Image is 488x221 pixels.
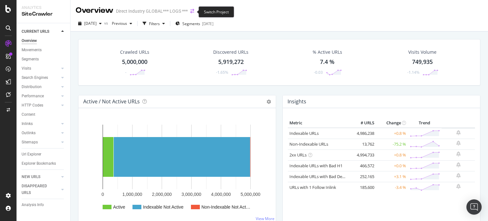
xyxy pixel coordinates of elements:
[408,49,437,55] div: Visits Volume
[113,204,125,210] text: Active
[22,121,33,127] div: Inlinks
[22,65,31,72] div: Visits
[407,70,419,75] div: -1.14%
[22,111,35,118] div: Content
[22,56,39,63] div: Segments
[456,130,461,135] div: bell-plus
[376,118,408,128] th: Change
[201,204,250,210] text: Non-Indexable Not Act…
[22,202,44,208] div: Analysis Info
[314,70,323,75] div: -0.03
[288,118,350,128] th: Metric
[22,139,38,146] div: Sitemaps
[350,182,376,193] td: 185,600
[267,100,271,104] i: Options
[182,21,200,26] span: Segments
[22,28,49,35] div: CURRENT URLS
[211,192,231,197] text: 4,000,000
[76,5,113,16] div: Overview
[289,163,342,169] a: Indexable URLs with Bad H1
[116,8,188,14] div: Direct Industry GLOBAL*** LOGS ***
[456,141,461,146] div: bell-plus
[120,49,149,55] div: Crawled URLs
[350,160,376,171] td: 466,572
[289,152,307,158] a: 2xx URLs
[408,118,442,128] th: Trend
[22,183,59,196] a: DISAPPEARED URLS
[241,192,260,197] text: 5,000,000
[181,192,201,197] text: 3,000,000
[376,139,408,149] td: -75.2 %
[22,111,66,118] a: Content
[22,160,66,167] a: Explorer Bookmarks
[320,58,335,66] div: 7.4 %
[22,38,37,44] div: Overview
[22,93,59,100] a: Performance
[289,174,359,179] a: Indexable URLs with Bad Description
[22,183,54,196] div: DISAPPEARED URLS
[376,171,408,182] td: +3.1 %
[83,97,140,106] h4: Active / Not Active URLs
[149,21,160,26] div: Filters
[125,70,126,75] div: -
[216,70,228,75] div: -1.65%
[376,128,408,139] td: +0.8 %
[22,102,43,109] div: HTTP Codes
[190,9,194,13] div: arrow-right-arrow-left
[22,74,48,81] div: Search Engines
[376,160,408,171] td: +0.0 %
[289,130,319,136] a: Indexable URLs
[350,128,376,139] td: 4,986,238
[22,38,66,44] a: Overview
[22,121,59,127] a: Inlinks
[289,184,336,190] a: URLs with 1 Follow Inlink
[84,118,268,218] svg: A chart.
[152,192,172,197] text: 2,000,000
[22,160,56,167] div: Explorer Bookmarks
[22,65,59,72] a: Visits
[122,58,147,66] div: 5,000,000
[22,56,66,63] a: Segments
[456,151,461,156] div: bell-plus
[376,182,408,193] td: -3.4 %
[289,141,328,147] a: Non-Indexable URLs
[22,202,66,208] a: Analysis Info
[350,139,376,149] td: 13,762
[456,173,461,178] div: bell-plus
[109,18,135,29] button: Previous
[102,192,104,197] text: 0
[22,130,36,136] div: Outlinks
[173,18,216,29] button: Segments[DATE]
[22,130,59,136] a: Outlinks
[313,49,342,55] div: % Active URLs
[76,18,104,29] button: [DATE]
[22,47,42,53] div: Movements
[22,5,65,10] div: Analytics
[22,151,66,158] a: Url Explorer
[22,151,41,158] div: Url Explorer
[22,174,59,180] a: NEW URLS
[213,49,248,55] div: Discovered URLs
[350,171,376,182] td: 252,165
[202,21,213,26] div: [DATE]
[22,28,59,35] a: CURRENT URLS
[350,118,376,128] th: # URLS
[288,97,306,106] h4: Insights
[122,192,142,197] text: 1,000,000
[466,199,482,215] div: Open Intercom Messenger
[22,93,44,100] div: Performance
[22,84,59,90] a: Distribution
[22,174,40,180] div: NEW URLS
[22,10,65,18] div: SiteCrawler
[104,20,109,26] span: vs
[456,162,461,167] div: bell-plus
[22,47,66,53] a: Movements
[199,6,234,17] div: Switch Project
[22,74,59,81] a: Search Engines
[456,184,461,189] div: bell-plus
[218,58,244,66] div: 5,919,272
[412,58,433,66] div: 749,935
[140,18,167,29] button: Filters
[22,102,59,109] a: HTTP Codes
